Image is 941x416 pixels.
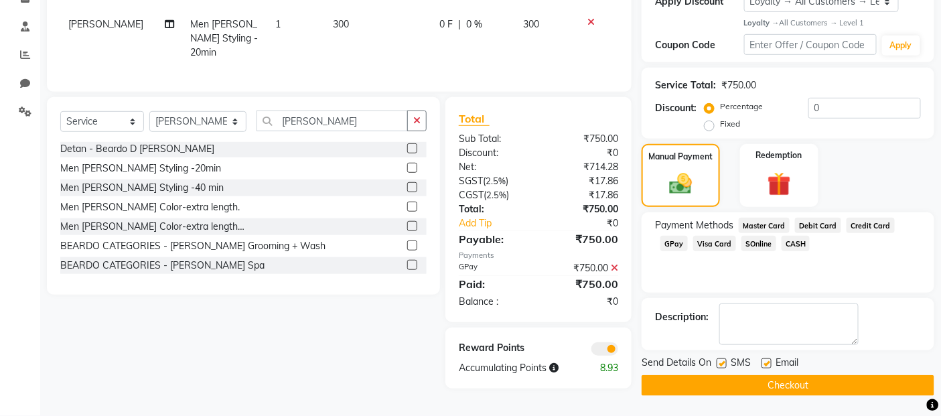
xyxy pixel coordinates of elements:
div: Detan - Beardo D [PERSON_NAME] [60,142,214,156]
div: 8.93 [583,361,628,375]
div: ₹0 [554,216,629,230]
div: Reward Points [449,341,538,356]
span: GPay [660,236,688,251]
span: 0 F [439,17,453,31]
div: ₹750.00 [538,276,628,292]
span: Men [PERSON_NAME] Styling -20min [190,18,258,58]
img: _gift.svg [760,169,798,199]
div: Sub Total: [449,132,538,146]
div: Men [PERSON_NAME] Styling -40 min [60,181,224,195]
div: ₹750.00 [538,231,628,247]
span: 300 [523,18,539,30]
div: ( ) [449,188,538,202]
div: ₹750.00 [721,78,756,92]
div: Balance : [449,295,538,309]
strong: Loyalty → [744,18,780,27]
div: Discount: [449,146,538,160]
div: ₹714.28 [538,160,628,174]
label: Redemption [756,149,802,161]
input: Search or Scan [257,111,409,131]
img: _cash.svg [662,171,699,197]
span: [PERSON_NAME] [68,18,143,30]
div: Discount: [655,101,697,115]
span: Visa Card [693,236,736,251]
a: Add Tip [449,216,553,230]
div: Men [PERSON_NAME] Color-extra length… [60,220,244,234]
label: Percentage [720,100,763,113]
span: SMS [731,356,751,372]
span: Master Card [739,218,790,233]
span: Send Details On [642,356,711,372]
span: CASH [782,236,810,251]
span: Credit Card [847,218,895,233]
div: ₹17.86 [538,188,628,202]
div: ₹0 [538,295,628,309]
div: Net: [449,160,538,174]
button: Checkout [642,375,934,396]
div: Payable: [449,231,538,247]
button: Apply [882,36,920,56]
div: ₹750.00 [538,261,628,275]
div: Men [PERSON_NAME] Styling -20min [60,161,221,176]
span: 0 % [466,17,482,31]
input: Enter Offer / Coupon Code [744,34,877,55]
span: CGST [459,189,484,201]
div: BEARDO CATEGORIES - [PERSON_NAME] Grooming + Wash [60,239,325,253]
span: Total [459,112,490,126]
div: Paid: [449,276,538,292]
div: Payments [459,250,618,261]
span: Payment Methods [655,218,733,232]
span: | [458,17,461,31]
div: ( ) [449,174,538,188]
div: Description: [655,310,709,324]
div: Total: [449,202,538,216]
div: Coupon Code [655,38,743,52]
span: 300 [333,18,349,30]
div: Men [PERSON_NAME] Color-extra length. [60,200,240,214]
span: SOnline [741,236,776,251]
div: GPay [449,261,538,275]
label: Manual Payment [649,151,713,163]
div: Service Total: [655,78,716,92]
span: 2.5% [486,190,506,200]
div: BEARDO CATEGORIES - [PERSON_NAME] Spa [60,259,265,273]
label: Fixed [720,118,740,130]
span: SGST [459,175,483,187]
div: ₹17.86 [538,174,628,188]
div: Accumulating Points [449,361,583,375]
span: Email [776,356,798,372]
div: ₹750.00 [538,202,628,216]
div: ₹0 [538,146,628,160]
div: All Customers → Level 1 [744,17,921,29]
div: ₹750.00 [538,132,628,146]
span: 2.5% [486,176,506,186]
span: Debit Card [795,218,841,233]
span: 1 [276,18,281,30]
